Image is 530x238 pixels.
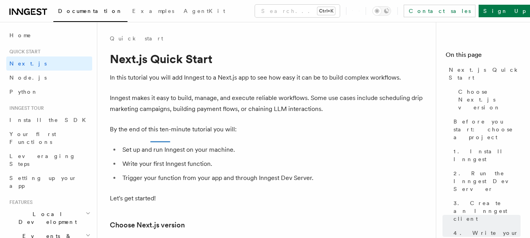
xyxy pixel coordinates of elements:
span: Examples [132,8,174,14]
p: Inngest makes it easy to build, manage, and execute reliable workflows. Some use cases include sc... [110,93,424,114]
span: 3. Create an Inngest client [454,199,521,223]
a: AgentKit [179,2,230,21]
a: Documentation [53,2,127,22]
a: 1. Install Inngest [450,144,521,166]
a: 2. Run the Inngest Dev Server [450,166,521,196]
a: Contact sales [404,5,475,17]
a: Node.js [6,71,92,85]
button: Toggle dark mode [372,6,391,16]
span: Features [6,199,33,205]
a: Next.js Quick Start [446,63,521,85]
a: Home [6,28,92,42]
a: Your first Functions [6,127,92,149]
span: Setting up your app [9,175,77,189]
a: Examples [127,2,179,21]
a: Next.js [6,56,92,71]
p: Let's get started! [110,193,424,204]
span: Next.js Quick Start [449,66,521,82]
span: Quick start [6,49,40,55]
span: Node.js [9,74,47,81]
h4: On this page [446,50,521,63]
span: Your first Functions [9,131,56,145]
a: Choose Next.js version [455,85,521,114]
li: Set up and run Inngest on your machine. [120,144,424,155]
h1: Next.js Quick Start [110,52,424,66]
span: Leveraging Steps [9,153,76,167]
a: Quick start [110,35,163,42]
a: Python [6,85,92,99]
a: Install the SDK [6,113,92,127]
span: Choose Next.js version [458,88,521,111]
a: Choose Next.js version [110,220,185,231]
button: Search...Ctrl+K [255,5,340,17]
span: Home [9,31,31,39]
button: Local Development [6,207,92,229]
a: Leveraging Steps [6,149,92,171]
a: 3. Create an Inngest client [450,196,521,226]
span: Install the SDK [9,117,91,123]
span: AgentKit [184,8,225,14]
a: Before you start: choose a project [450,114,521,144]
span: 2. Run the Inngest Dev Server [454,169,521,193]
span: Python [9,89,38,95]
span: Local Development [6,210,86,226]
p: In this tutorial you will add Inngest to a Next.js app to see how easy it can be to build complex... [110,72,424,83]
p: By the end of this ten-minute tutorial you will: [110,124,424,135]
kbd: Ctrl+K [317,7,335,15]
li: Write your first Inngest function. [120,158,424,169]
span: Before you start: choose a project [454,118,521,141]
a: Setting up your app [6,171,92,193]
li: Trigger your function from your app and through Inngest Dev Server. [120,173,424,183]
span: 1. Install Inngest [454,147,521,163]
span: Next.js [9,60,47,67]
span: Documentation [58,8,123,14]
span: Inngest tour [6,105,44,111]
